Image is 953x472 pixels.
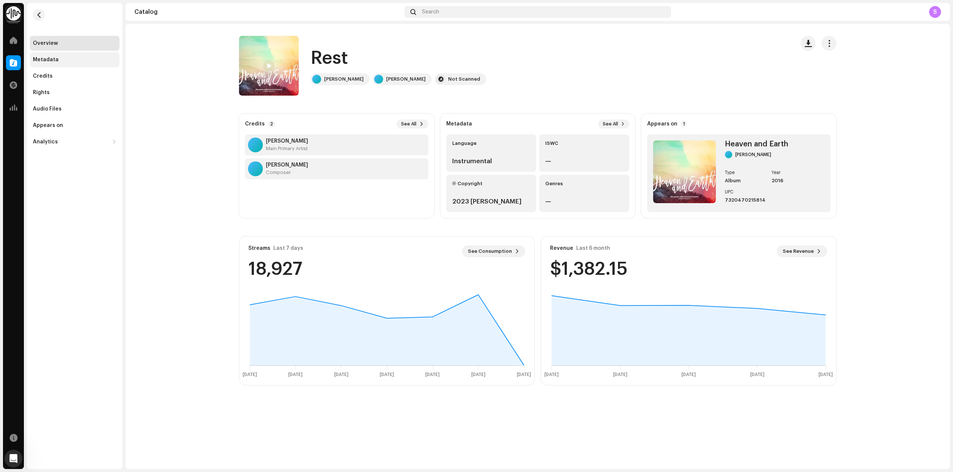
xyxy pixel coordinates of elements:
[544,372,559,377] text: [DATE]
[27,130,143,168] div: Sounds great, thanks! I was also thinking about the other track I mentioned, Harbour (UPC: 731648...
[30,69,119,84] re-m-nav-item: Credits
[452,197,530,206] div: 2023 [PERSON_NAME]
[239,36,299,96] img: ddc66daa-16f3-4caa-8d42-ade6354c9d77
[468,244,512,259] span: See Consumption
[422,9,439,15] span: Search
[131,3,145,16] div: Stäng
[725,190,766,194] div: UPC
[576,245,610,251] div: Last 6 month
[6,35,122,124] div: Ah, I can now see that my team pitched 'Peace, Be Still' [DATE] on Spotify and Amazon, and Apple ...
[777,245,827,257] button: See Revenue
[783,244,814,259] span: See Revenue
[266,146,308,152] div: Main Primary Artist
[288,372,302,377] text: [DATE]
[401,121,416,127] span: See All
[30,36,119,51] re-m-nav-item: Overview
[598,119,629,128] button: See All
[36,9,105,17] p: Teamet kan också hjälpa dig
[33,106,62,112] div: Audio Files
[33,73,53,79] div: Credits
[33,40,58,46] div: Overview
[462,245,525,257] button: See Consumption
[117,3,131,17] button: Hem
[647,121,677,127] strong: Appears on
[30,85,119,100] re-m-nav-item: Rights
[6,174,143,211] div: Liane säger…
[545,157,623,166] div: —
[33,135,137,164] div: Sounds great, thanks! I was also thinking about the other track I mentioned, Harbour (UPC: 731648...
[550,245,573,251] div: Revenue
[425,372,440,377] text: [DATE]
[324,76,364,82] div: [PERSON_NAME]
[12,245,18,251] button: Ladda upp bilaga
[725,140,812,148] div: Heaven and Earth
[5,3,19,17] button: go back
[448,76,480,82] div: Not Scanned
[653,140,716,203] img: ddc66daa-16f3-4caa-8d42-ade6354c9d77
[397,119,428,128] button: See All
[603,121,618,127] span: See All
[243,372,257,377] text: [DATE]
[6,6,21,21] img: 0f74c21f-6d1c-4dbc-9196-dbddad53419e
[682,372,696,377] text: [DATE]
[725,178,766,184] div: Album
[6,130,143,174] div: Simon säger…
[134,9,401,15] div: Catalog
[47,245,53,251] button: Start recording
[334,372,348,377] text: [DATE]
[452,157,530,166] div: Instrumental
[33,139,58,145] div: Analytics
[725,197,766,203] div: 7320470215814
[87,211,143,228] div: Perfect, thanks :)
[128,242,140,254] button: Skriv ett meddelande…
[30,118,119,133] re-m-nav-item: Appears on
[33,90,50,96] div: Rights
[6,174,122,205] div: Ah yes, sorry! I've just bumped that to the top of the pile so that will be pitched either [DATE]...
[750,372,764,377] text: [DATE]
[680,121,687,127] p-badge: 1
[33,122,63,128] div: Appears on
[30,134,119,149] re-m-nav-dropdown: Analytics
[545,197,623,206] div: —
[725,170,766,175] div: Type
[12,39,117,120] div: Ah, I can now see that my team pitched 'Peace, Be Still' [DATE] on Spotify and Amazon, and Apple ...
[452,140,530,146] div: Language
[772,170,812,175] div: Year
[4,450,22,468] iframe: Intercom live chat
[266,162,308,168] strong: Simon Wester
[819,372,833,377] text: [DATE]
[517,372,531,377] text: [DATE]
[6,35,143,130] div: Liane säger…
[471,372,485,377] text: [DATE]
[266,138,308,144] strong: Simon Wester
[24,245,30,251] button: Emoji-väljare
[545,140,623,146] div: ISWC
[268,121,275,127] p-badge: 2
[311,46,348,70] h1: Rest
[735,152,771,158] div: [PERSON_NAME]
[33,57,59,63] div: Metadata
[6,211,143,234] div: Simon säger…
[446,121,472,127] strong: Metadata
[613,372,627,377] text: [DATE]
[248,245,270,251] div: Streams
[929,6,941,18] div: S
[36,4,63,9] h1: Operator
[386,76,426,82] div: [PERSON_NAME]
[30,52,119,67] re-m-nav-item: Metadata
[245,121,265,127] strong: Credits
[273,245,303,251] div: Last 7 days
[30,102,119,117] re-m-nav-item: Audio Files
[772,178,812,184] div: 2016
[545,181,623,187] div: Genres
[266,170,308,176] div: Composer
[21,4,33,16] img: Profile image for Operator
[380,372,394,377] text: [DATE]
[93,216,137,223] div: Perfect, thanks :)
[6,229,143,242] textarea: Meddelande...
[12,179,117,201] div: Ah yes, sorry! I've just bumped that to the top of the pile so that will be pitched either [DATE]...
[35,245,41,251] button: Gif-väljare
[452,181,530,187] div: Ⓟ Copyright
